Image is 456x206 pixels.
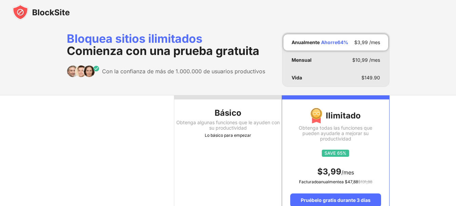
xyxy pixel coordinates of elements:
img: blocksite-icon-black.svg [12,4,70,20]
font: a [341,179,344,184]
font: $ [317,167,323,176]
font: Obtenga algunas funciones que le ayuden con su productividad [176,119,280,131]
font: Anualmente [292,39,320,45]
font: 47,88 [348,179,358,184]
font: Comienza con una prueba gratuita [67,44,259,58]
font: Ahorre [321,39,337,45]
font: Bloquea sitios ilimitados [67,32,202,45]
font: 3,99 [323,167,341,176]
font: Pruébelo gratis durante 3 días [301,197,371,203]
font: 131,88 [361,179,372,184]
font: Mensual [292,57,312,63]
font: Básico [215,108,241,118]
img: save65.svg [322,150,349,157]
font: 149.90 [364,75,380,80]
font: Vida [292,75,302,80]
font: $ [352,57,355,63]
font: Obtenga todas las funciones que pueden ayudarle a mejorar su productividad [299,125,372,142]
font: Lo básico para empezar [205,133,251,138]
font: anualmente [319,179,341,184]
img: trusted-by.svg [67,65,100,77]
font: Facturado [299,179,319,184]
font: $ [345,179,348,184]
img: Medalla premium de img [310,108,322,124]
font: $ [358,179,361,184]
font: 64 [337,39,343,45]
font: % [343,39,348,45]
font: Con la confianza de más de 1.000.000 de usuarios productivos [102,68,265,75]
font: $ [361,75,364,80]
font: Ilimitado [326,111,361,120]
font: /mes [341,169,354,176]
font: $ [354,39,357,45]
font: 10,99 /mes [355,57,380,63]
font: 3,99 /mes [357,39,380,45]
